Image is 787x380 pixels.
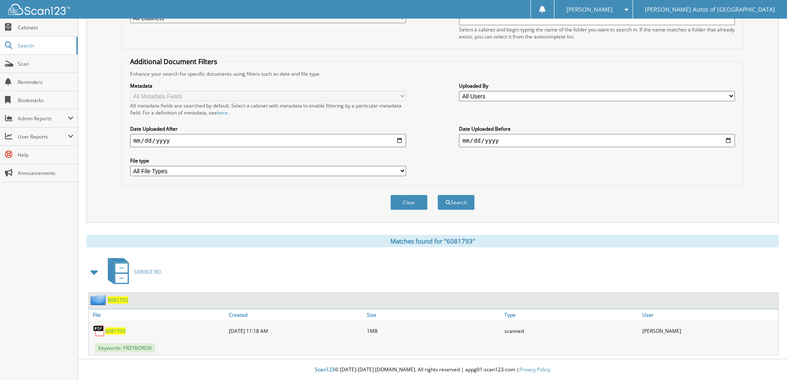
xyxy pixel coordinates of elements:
[18,79,74,86] span: Reminders
[18,115,68,122] span: Admin Reports
[18,24,74,31] span: Cabinets
[18,97,74,104] span: Bookmarks
[640,323,778,339] div: [PERSON_NAME]
[519,366,550,373] a: Privacy Policy
[89,309,227,320] a: File
[315,366,335,373] span: Scan123
[459,26,735,40] div: Select a cabinet and begin typing the name of the folder you want to search in. If the name match...
[365,323,503,339] div: 1MB
[18,42,72,49] span: Search
[390,195,428,210] button: Clear
[566,7,613,12] span: [PERSON_NAME]
[217,109,228,116] a: here
[126,57,221,66] legend: Additional Document Filters
[502,323,640,339] div: scanned
[134,268,161,275] span: SERVICE RO
[130,102,406,116] div: All metadata fields are searched by default. Select a cabinet with metadata to enable filtering b...
[746,340,787,380] iframe: Chat Widget
[108,296,128,304] a: 6081793
[18,60,74,67] span: Scan
[130,157,406,164] label: File type
[93,325,105,337] img: PDF.png
[130,82,406,89] label: Metadata
[227,309,365,320] a: Created
[18,133,68,140] span: User Reports
[95,343,155,353] span: Keywords: PRZYBORSKI
[459,134,735,147] input: end
[18,170,74,177] span: Announcements
[130,125,406,132] label: Date Uploaded After
[90,295,108,305] img: folder2.png
[502,309,640,320] a: Type
[103,256,161,288] a: SERVICE RO
[645,7,775,12] span: [PERSON_NAME] Autos of [GEOGRAPHIC_DATA]
[459,82,735,89] label: Uploaded By
[437,195,475,210] button: Search
[459,125,735,132] label: Date Uploaded Before
[365,309,503,320] a: Size
[130,134,406,147] input: start
[86,235,779,247] div: Matches found for "6081793"
[640,309,778,320] a: User
[227,323,365,339] div: [DATE] 11:18 AM
[18,151,74,158] span: Help
[78,360,787,380] div: © [DATE]-[DATE] [DOMAIN_NAME]. All rights reserved | appg01-scan123-com |
[105,327,126,335] a: 6081793
[126,70,739,77] div: Enhance your search for specific documents using filters such as date and file type.
[8,4,70,15] img: scan123-logo-white.svg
